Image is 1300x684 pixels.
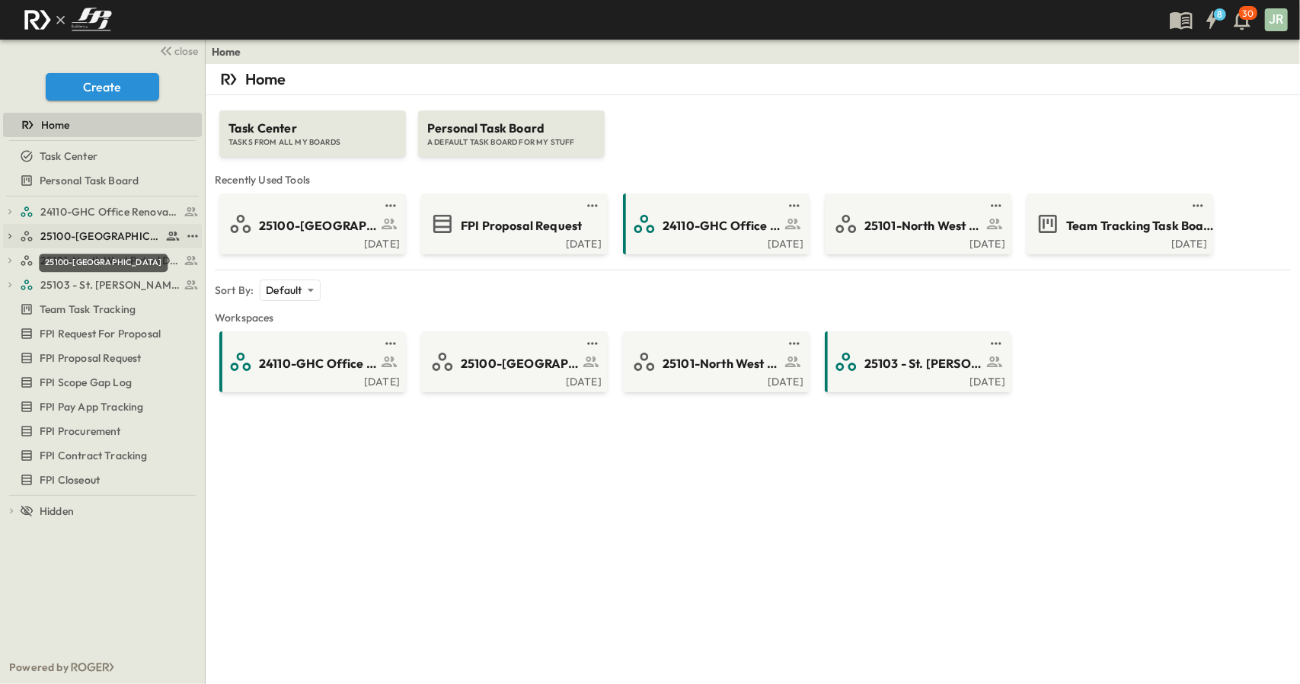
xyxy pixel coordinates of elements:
div: Team Task Trackingtest [3,297,202,321]
div: Personal Task Boardtest [3,168,202,193]
p: Sort By: [215,283,254,298]
a: [DATE] [1030,236,1207,248]
span: Personal Task Board [427,120,596,137]
span: Home [41,117,70,133]
button: 8 [1196,6,1227,34]
span: 25103 - St. [PERSON_NAME] Phase 2 [864,355,982,372]
span: A DEFAULT TASK BOARD FOR MY STUFF [427,137,596,148]
span: 24110-GHC Office Renovations [259,355,377,372]
a: [DATE] [424,236,602,248]
a: 25103 - St. [PERSON_NAME] Phase 2 [20,274,199,296]
span: Hidden [40,503,74,519]
span: FPI Proposal Request [40,350,141,366]
a: [DATE] [828,236,1005,248]
a: FPI Proposal Request [3,347,199,369]
span: Personal Task Board [40,173,139,188]
span: Recently Used Tools [215,172,1291,187]
div: FPI Procurementtest [3,419,202,443]
a: [DATE] [424,374,602,386]
p: Default [266,283,302,298]
a: FPI Procurement [3,420,199,442]
button: JR [1263,7,1289,33]
a: 25101-North West Patrol Division [20,250,199,271]
button: test [382,197,400,215]
a: 24110-GHC Office Renovations [20,201,199,222]
a: FPI Proposal Request [424,212,602,236]
span: Team Task Tracking [40,302,136,317]
a: 25100-[GEOGRAPHIC_DATA] [424,350,602,374]
span: FPI Proposal Request [461,217,582,235]
div: 24110-GHC Office Renovationstest [3,200,202,224]
span: FPI Scope Gap Log [40,375,132,390]
button: test [987,334,1005,353]
div: JR [1265,8,1288,31]
div: 25100-[GEOGRAPHIC_DATA] [39,254,168,272]
span: close [175,43,199,59]
button: test [583,334,602,353]
span: 25100-[GEOGRAPHIC_DATA] [259,217,377,235]
h6: 8 [1217,8,1222,21]
a: Task CenterTASKS FROM ALL MY BOARDS [218,95,407,157]
span: 25101-North West Patrol Division [864,217,982,235]
a: FPI Closeout [3,469,199,491]
button: test [184,227,202,245]
a: 24110-GHC Office Renovations [626,212,803,236]
a: Team Tracking Task Board [1030,212,1207,236]
button: test [785,197,803,215]
button: close [153,40,202,61]
span: 24110-GHC Office Renovations [663,217,781,235]
div: 25103 - St. [PERSON_NAME] Phase 2test [3,273,202,297]
div: FPI Scope Gap Logtest [3,370,202,395]
a: 25101-North West Patrol Division [828,212,1005,236]
div: FPI Contract Trackingtest [3,443,202,468]
a: Home [212,44,241,59]
span: FPI Closeout [40,472,100,487]
a: Home [3,114,199,136]
button: test [987,197,1005,215]
div: FPI Pay App Trackingtest [3,395,202,419]
div: FPI Request For Proposaltest [3,321,202,346]
span: Task Center [40,149,97,164]
span: Workspaces [215,310,1291,325]
a: Task Center [3,145,199,167]
span: 25103 - St. [PERSON_NAME] Phase 2 [40,277,180,292]
a: 25103 - St. [PERSON_NAME] Phase 2 [828,350,1005,374]
div: 25101-North West Patrol Divisiontest [3,248,202,273]
button: test [785,334,803,353]
a: [DATE] [222,374,400,386]
a: FPI Request For Proposal [3,323,199,344]
button: Create [46,73,159,101]
span: FPI Procurement [40,424,121,439]
p: 30 [1243,8,1254,20]
span: 25100-[GEOGRAPHIC_DATA] [461,355,579,372]
a: FPI Contract Tracking [3,445,199,466]
a: 25101-North West Patrol Division [626,350,803,374]
span: 25100-Vanguard Prep School [40,229,161,244]
a: [DATE] [626,236,803,248]
p: Home [245,69,286,90]
a: 25100-[GEOGRAPHIC_DATA] [222,212,400,236]
span: Team Tracking Task Board [1066,217,1215,235]
button: test [382,334,400,353]
button: test [583,197,602,215]
a: Personal Task Board [3,170,199,191]
div: 25100-Vanguard Prep Schooltest [3,224,202,248]
div: FPI Closeouttest [3,468,202,492]
a: Team Task Tracking [3,299,199,320]
img: c8d7d1ed905e502e8f77bf7063faec64e13b34fdb1f2bdd94b0e311fc34f8000.png [18,4,117,36]
button: test [1189,197,1207,215]
a: [DATE] [222,236,400,248]
span: FPI Pay App Tracking [40,399,143,414]
a: Personal Task BoardA DEFAULT TASK BOARD FOR MY STUFF [417,95,606,157]
a: [DATE] [828,374,1005,386]
span: 25101-North West Patrol Division [663,355,781,372]
span: 24110-GHC Office Renovations [40,204,180,219]
span: Task Center [228,120,397,137]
